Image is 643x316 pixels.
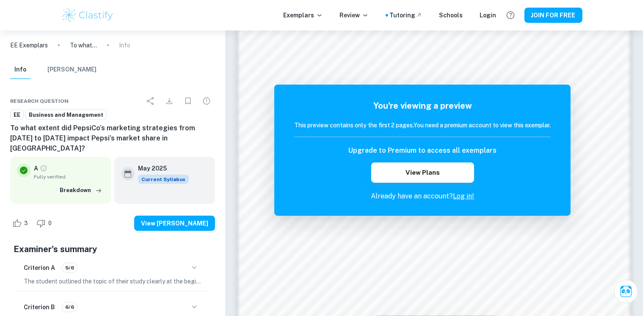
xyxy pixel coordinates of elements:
[119,41,130,50] p: Info
[198,93,215,110] div: Report issue
[62,303,77,311] span: 6/6
[11,111,23,119] span: EE
[503,8,518,22] button: Help and Feedback
[34,173,104,181] span: Fully verified
[142,93,159,110] div: Share
[62,264,77,272] span: 5/6
[138,164,182,173] h6: May 2025
[294,99,551,112] h5: You're viewing a preview
[70,41,97,50] p: To what extent did PepsiCo’s marketing strategies from [DATE] to [DATE] impact Pepsi’s market sha...
[19,219,33,228] span: 3
[524,8,582,23] button: JOIN FOR FREE
[24,263,55,272] h6: Criterion A
[439,11,463,20] a: Schools
[134,216,215,231] button: View [PERSON_NAME]
[179,93,196,110] div: Bookmark
[61,7,115,24] img: Clastify logo
[58,184,104,197] button: Breakdown
[44,219,56,228] span: 0
[10,110,24,120] a: EE
[25,110,107,120] a: Business and Management
[480,11,497,20] a: Login
[453,192,474,200] a: Log in!
[161,93,178,110] div: Download
[10,41,48,50] a: EE Exemplars
[40,165,47,172] a: Grade fully verified
[34,164,38,173] p: A
[24,277,201,286] p: The student outlined the topic of their study clearly at the beginning of the essay, effectively ...
[390,11,422,20] a: Tutoring
[138,175,189,184] span: Current Syllabus
[294,121,551,130] h6: This preview contains only the first 2 pages. You need a premium account to view this exemplar.
[294,191,551,201] p: Already have an account?
[10,217,33,230] div: Like
[284,11,323,20] p: Exemplars
[24,302,55,312] h6: Criterion B
[340,11,369,20] p: Review
[10,60,30,79] button: Info
[47,60,97,79] button: [PERSON_NAME]
[614,280,638,303] button: Ask Clai
[26,111,106,119] span: Business and Management
[14,243,212,256] h5: Examiner's summary
[34,217,56,230] div: Dislike
[10,97,69,105] span: Research question
[371,162,474,183] button: View Plans
[348,146,497,156] h6: Upgrade to Premium to access all exemplars
[138,175,189,184] div: This exemplar is based on the current syllabus. Feel free to refer to it for inspiration/ideas wh...
[10,123,215,154] h6: To what extent did PepsiCo’s marketing strategies from [DATE] to [DATE] impact Pepsi’s market sha...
